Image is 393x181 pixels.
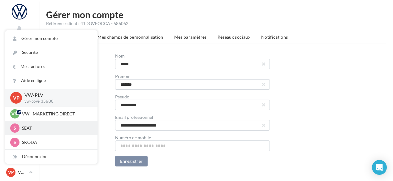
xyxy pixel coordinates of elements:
[14,139,16,145] span: S
[5,60,97,74] a: Mes factures
[261,34,288,40] span: Notifications
[24,99,88,104] p: vw-covi-35600
[46,20,386,27] div: Référence client : 41DGVFOCCA - 586062
[5,24,34,39] button: Notifications
[13,94,19,101] span: VP
[18,169,27,175] p: VW-PLV
[22,111,90,117] p: VW - MARKETING DIRECT
[218,34,250,40] span: Réseaux sociaux
[115,115,270,119] div: Email professionnel
[115,156,148,166] button: Enregistrer
[5,166,34,178] a: VP VW-PLV
[5,32,97,45] a: Gérer mon compte
[115,95,270,99] div: Pseudo
[97,34,163,40] span: Mes champs de personnalisation
[5,45,97,59] a: Sécurité
[372,160,387,175] div: Open Intercom Messenger
[115,54,270,58] div: Nom
[115,136,270,140] div: Numéro de mobile
[5,150,97,164] div: Déconnexion
[24,92,88,99] p: VW-PLV
[174,34,207,40] span: Mes paramètres
[14,125,16,131] span: S
[22,125,90,131] p: SEAT
[115,74,270,79] div: Prénom
[11,111,19,117] span: VM
[22,139,90,145] p: SKODA
[46,10,386,19] h1: Gérer mon compte
[8,169,14,175] span: VP
[5,74,97,88] a: Aide en ligne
